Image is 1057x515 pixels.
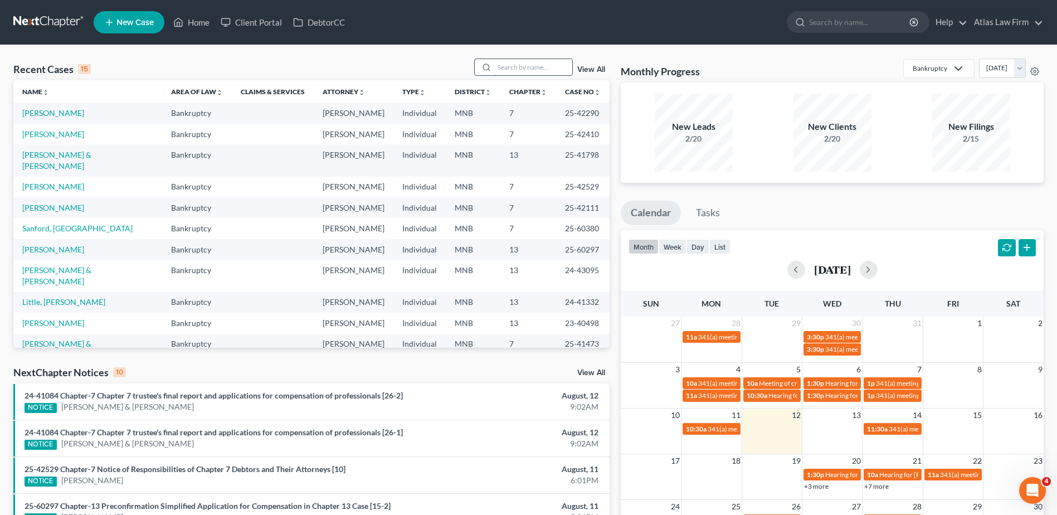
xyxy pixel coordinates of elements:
[485,89,491,96] i: unfold_more
[22,182,84,191] a: [PERSON_NAME]
[61,475,123,486] a: [PERSON_NAME]
[162,313,232,333] td: Bankruptcy
[809,12,911,32] input: Search by name...
[494,59,572,75] input: Search by name...
[932,133,1010,144] div: 2/15
[22,203,84,212] a: [PERSON_NAME]
[807,333,824,341] span: 3:30p
[415,501,598,512] div: August, 11
[855,363,862,376] span: 6
[393,103,446,123] td: Individual
[216,89,223,96] i: unfold_more
[446,124,500,144] td: MNB
[1042,477,1051,486] span: 4
[932,120,1010,133] div: New Filings
[162,144,232,176] td: Bankruptcy
[791,454,802,468] span: 19
[556,144,610,176] td: 25-41798
[556,197,610,218] td: 25-42111
[22,224,133,233] a: Sanford, [GEOGRAPHIC_DATA]
[314,144,393,176] td: [PERSON_NAME]
[162,292,232,313] td: Bankruptcy
[500,313,556,333] td: 13
[314,103,393,123] td: [PERSON_NAME]
[1032,500,1044,513] span: 30
[747,379,758,387] span: 10a
[913,64,947,73] div: Bankruptcy
[928,470,939,479] span: 11a
[168,12,215,32] a: Home
[867,425,888,433] span: 11:30a
[402,88,426,96] a: Typeunfold_more
[446,334,500,366] td: MNB
[670,454,681,468] span: 17
[659,239,686,254] button: week
[940,470,1048,479] span: 341(a) meeting for [PERSON_NAME]
[976,363,983,376] span: 8
[455,88,491,96] a: Districtunfold_more
[22,129,84,139] a: [PERSON_NAME]
[162,334,232,366] td: Bankruptcy
[556,260,610,291] td: 24-43095
[13,366,126,379] div: NextChapter Notices
[162,218,232,239] td: Bankruptcy
[876,391,983,400] span: 341(a) meeting for [PERSON_NAME]
[655,133,733,144] div: 2/20
[393,334,446,366] td: Individual
[393,177,446,197] td: Individual
[698,379,806,387] span: 341(a) meeting for [PERSON_NAME]
[670,500,681,513] span: 24
[804,482,829,490] a: +3 more
[446,260,500,291] td: MNB
[42,89,49,96] i: unfold_more
[25,464,345,474] a: 25-42529 Chapter-7 Notice of Responsibilities of Chapter 7 Debtors and Their Attorneys [10]
[972,500,983,513] span: 29
[446,313,500,333] td: MNB
[393,260,446,291] td: Individual
[393,313,446,333] td: Individual
[629,239,659,254] button: month
[415,427,598,438] div: August, 12
[323,88,365,96] a: Attorneyunfold_more
[22,108,84,118] a: [PERSON_NAME]
[791,317,802,330] span: 29
[13,62,91,76] div: Recent Cases
[851,317,862,330] span: 30
[735,363,742,376] span: 4
[393,218,446,239] td: Individual
[162,260,232,291] td: Bankruptcy
[1006,299,1020,308] span: Sat
[22,265,91,286] a: [PERSON_NAME] & [PERSON_NAME]
[25,403,57,413] div: NOTICE
[795,363,802,376] span: 5
[22,245,84,254] a: [PERSON_NAME]
[446,239,500,260] td: MNB
[1019,477,1046,504] iframe: Intercom live chat
[885,299,901,308] span: Thu
[698,391,865,400] span: 341(a) meeting for [PERSON_NAME] & [PERSON_NAME]
[674,363,681,376] span: 3
[393,239,446,260] td: Individual
[393,124,446,144] td: Individual
[314,334,393,366] td: [PERSON_NAME]
[698,333,865,341] span: 341(a) meeting for [PERSON_NAME] & [PERSON_NAME]
[500,177,556,197] td: 7
[500,260,556,291] td: 13
[670,409,681,422] span: 10
[500,239,556,260] td: 13
[162,177,232,197] td: Bankruptcy
[686,391,697,400] span: 11a
[22,150,91,171] a: [PERSON_NAME] & [PERSON_NAME]
[556,334,610,366] td: 25-41473
[556,313,610,333] td: 23-40498
[791,500,802,513] span: 26
[972,454,983,468] span: 22
[314,313,393,333] td: [PERSON_NAME]
[415,390,598,401] div: August, 12
[1037,317,1044,330] span: 2
[22,88,49,96] a: Nameunfold_more
[415,464,598,475] div: August, 11
[876,379,983,387] span: 341(a) meeting for [PERSON_NAME]
[825,391,912,400] span: Hearing for [PERSON_NAME]
[793,133,871,144] div: 2/20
